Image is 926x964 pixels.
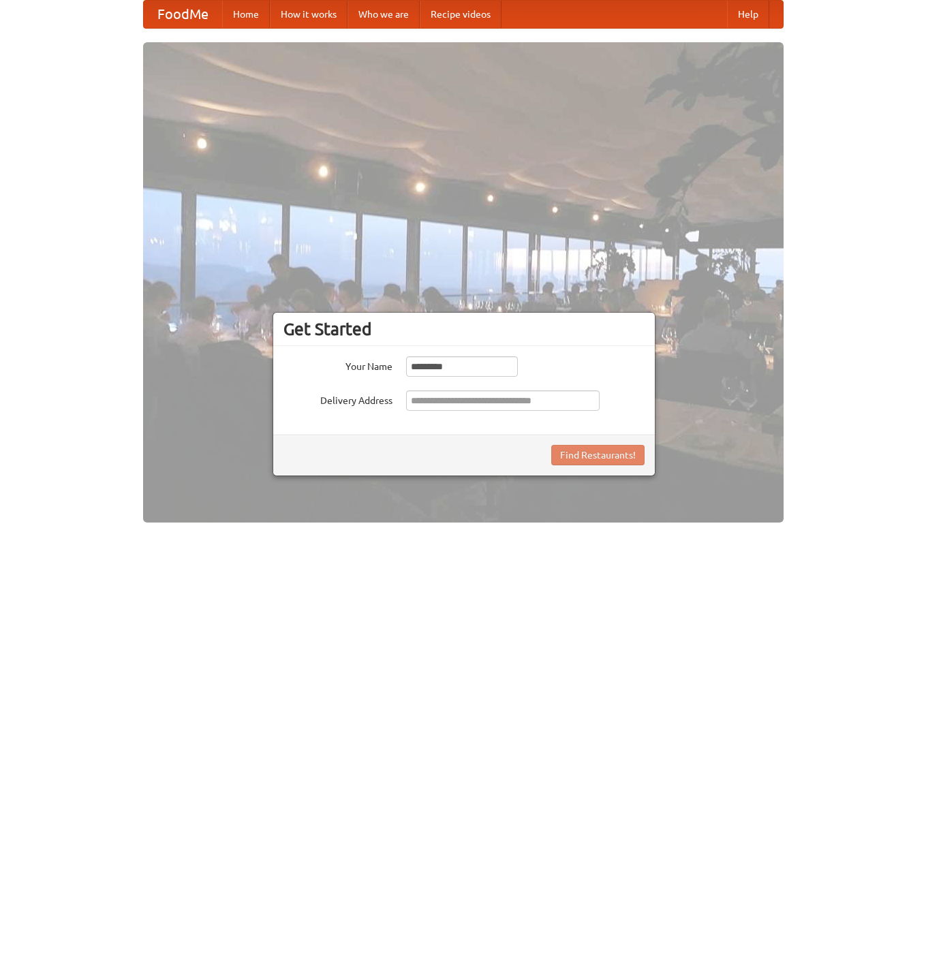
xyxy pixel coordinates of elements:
[727,1,769,28] a: Help
[283,356,392,373] label: Your Name
[348,1,420,28] a: Who we are
[551,445,645,465] button: Find Restaurants!
[420,1,501,28] a: Recipe videos
[270,1,348,28] a: How it works
[283,390,392,407] label: Delivery Address
[222,1,270,28] a: Home
[144,1,222,28] a: FoodMe
[283,319,645,339] h3: Get Started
